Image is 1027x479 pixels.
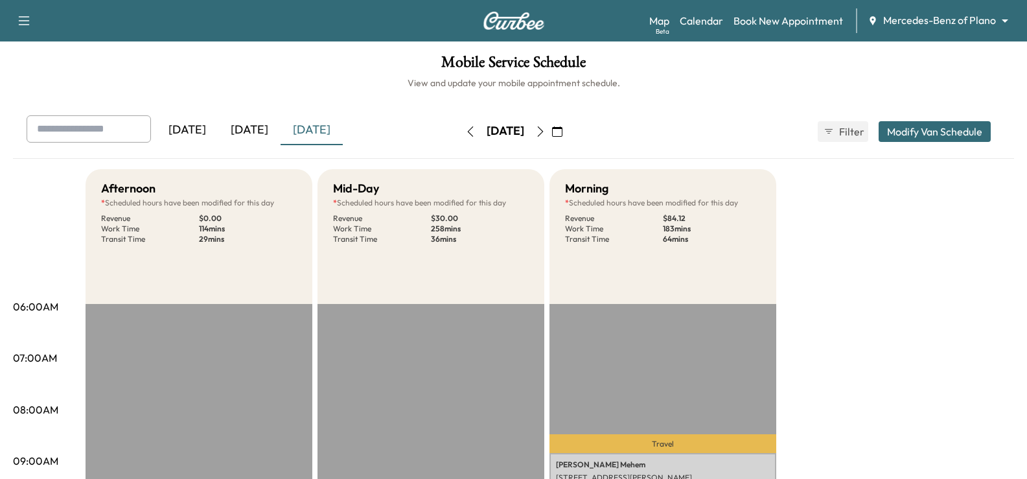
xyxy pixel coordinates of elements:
p: Travel [549,434,776,452]
p: 09:00AM [13,453,58,469]
button: Modify Van Schedule [879,121,991,142]
p: Transit Time [333,234,431,244]
p: Work Time [333,224,431,234]
p: 258 mins [431,224,529,234]
p: $ 30.00 [431,213,529,224]
p: 114 mins [199,224,297,234]
span: Mercedes-Benz of Plano [883,13,996,28]
div: [DATE] [218,115,281,145]
p: Scheduled hours have been modified for this day [333,198,529,208]
a: Calendar [680,13,723,29]
h5: Afternoon [101,180,156,198]
p: Scheduled hours have been modified for this day [565,198,761,208]
div: [DATE] [487,123,524,139]
a: Book New Appointment [733,13,843,29]
p: Transit Time [101,234,199,244]
div: [DATE] [156,115,218,145]
button: Filter [818,121,868,142]
p: 08:00AM [13,402,58,417]
p: $ 0.00 [199,213,297,224]
span: Filter [839,124,862,139]
div: Beta [656,27,669,36]
p: Revenue [333,213,431,224]
p: Scheduled hours have been modified for this day [101,198,297,208]
h1: Mobile Service Schedule [13,54,1014,76]
h6: View and update your mobile appointment schedule. [13,76,1014,89]
p: 07:00AM [13,350,57,366]
h5: Mid-Day [333,180,379,198]
p: 29 mins [199,234,297,244]
p: 64 mins [663,234,761,244]
h5: Morning [565,180,608,198]
p: [PERSON_NAME] Mehem [556,460,770,470]
p: 183 mins [663,224,761,234]
p: Transit Time [565,234,663,244]
p: Revenue [565,213,663,224]
p: Revenue [101,213,199,224]
a: MapBeta [649,13,669,29]
div: [DATE] [281,115,343,145]
p: 36 mins [431,234,529,244]
p: 06:00AM [13,299,58,314]
p: Work Time [565,224,663,234]
p: $ 84.12 [663,213,761,224]
p: Work Time [101,224,199,234]
img: Curbee Logo [483,12,545,30]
